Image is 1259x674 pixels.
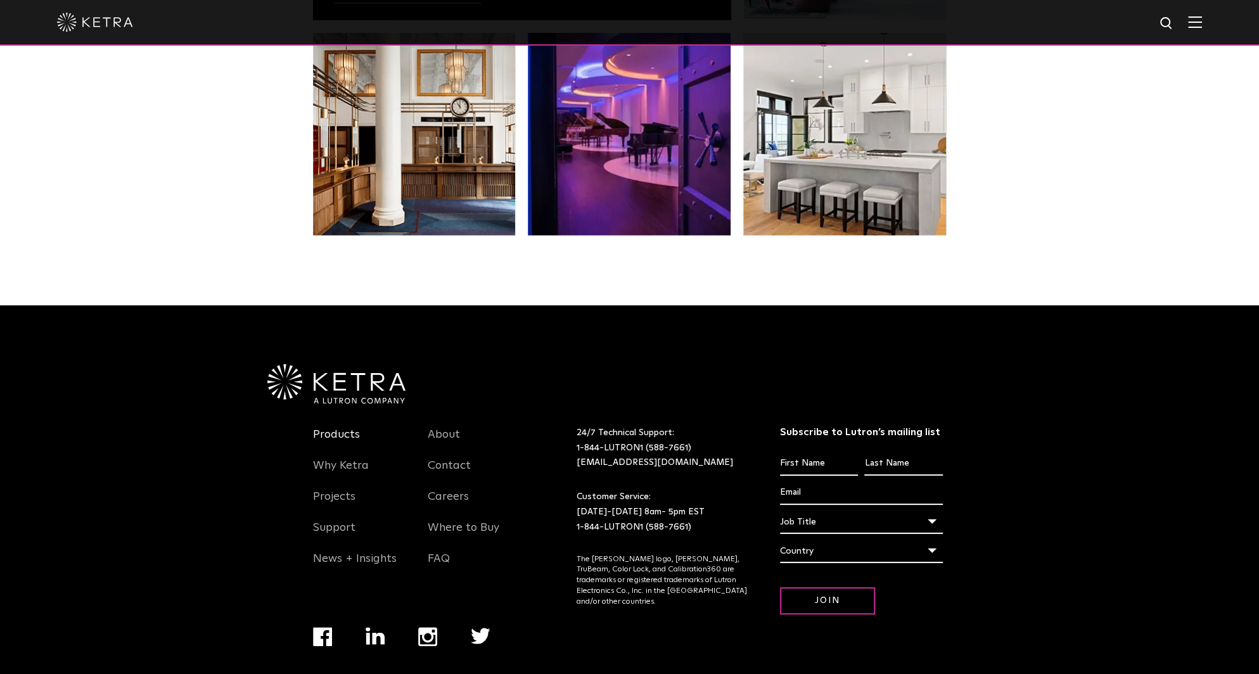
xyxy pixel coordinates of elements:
img: search icon [1159,16,1175,32]
a: 1-844-LUTRON1 (588-7661) [577,443,691,452]
a: FAQ [428,552,450,581]
a: News + Insights [313,552,397,581]
img: ketra-logo-2019-white [57,13,133,32]
a: Why Ketra [313,459,369,488]
p: Customer Service: [DATE]-[DATE] 8am- 5pm EST [577,490,748,535]
p: 24/7 Technical Support: [577,426,748,471]
input: Email [780,481,943,505]
p: The [PERSON_NAME] logo, [PERSON_NAME], TruBeam, Color Lock, and Calibration360 are trademarks or ... [577,554,748,607]
a: About [428,428,460,457]
img: facebook [313,627,332,646]
div: Navigation Menu [313,426,409,581]
h3: Subscribe to Lutron’s mailing list [780,426,943,439]
img: linkedin [366,627,385,645]
a: Where to Buy [428,521,499,550]
a: Projects [313,490,355,519]
a: Contact [428,459,471,488]
a: Careers [428,490,469,519]
a: Support [313,521,355,550]
input: First Name [780,452,858,476]
div: Country [780,539,943,563]
a: [EMAIL_ADDRESS][DOMAIN_NAME] [577,458,733,467]
a: Products [313,428,360,457]
div: Job Title [780,510,943,534]
input: Join [780,587,875,614]
img: instagram [418,627,437,646]
img: twitter [471,628,490,644]
img: Hamburger%20Nav.svg [1188,16,1202,28]
div: Navigation Menu [428,426,524,581]
img: Ketra-aLutronCo_White_RGB [267,364,406,404]
a: 1-844-LUTRON1 (588-7661) [577,523,691,531]
input: Last Name [864,452,942,476]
